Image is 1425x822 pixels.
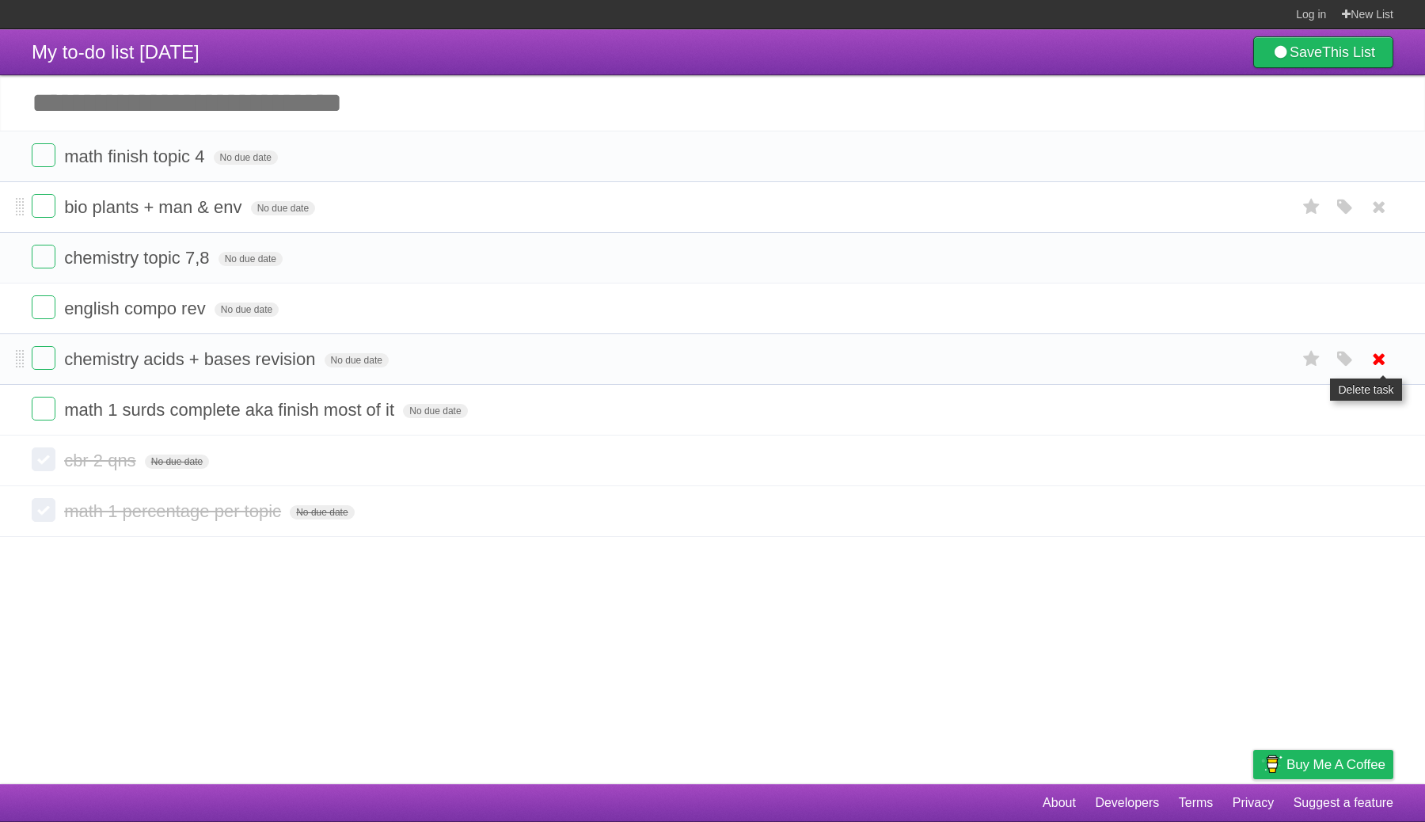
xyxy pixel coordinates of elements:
[1043,788,1076,818] a: About
[290,505,354,519] span: No due date
[403,404,467,418] span: No due date
[32,194,55,218] label: Done
[251,201,315,215] span: No due date
[1286,751,1385,778] span: Buy me a coffee
[1294,788,1393,818] a: Suggest a feature
[325,353,389,367] span: No due date
[32,397,55,421] label: Done
[1095,788,1159,818] a: Developers
[64,147,208,166] span: math finish topic 4
[64,349,319,369] span: chemistry acids + bases revision
[218,252,283,266] span: No due date
[1261,751,1282,778] img: Buy me a coffee
[32,295,55,319] label: Done
[214,150,278,165] span: No due date
[64,400,398,420] span: math 1 surds complete aka finish most of it
[1297,346,1327,372] label: Star task
[145,455,209,469] span: No due date
[64,451,140,470] span: cbr 2 qns
[1297,194,1327,220] label: Star task
[1233,788,1274,818] a: Privacy
[1253,750,1393,779] a: Buy me a coffee
[1322,44,1375,60] b: This List
[32,143,55,167] label: Done
[64,501,285,521] span: math 1 percentage per topic
[64,299,210,318] span: english compo rev
[1179,788,1214,818] a: Terms
[215,303,279,317] span: No due date
[32,41,199,63] span: My to-do list [DATE]
[64,248,213,268] span: chemistry topic 7,8
[1253,36,1393,68] a: SaveThis List
[32,447,55,471] label: Done
[64,197,245,217] span: bio plants + man & env
[32,346,55,370] label: Done
[32,245,55,268] label: Done
[32,498,55,522] label: Done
